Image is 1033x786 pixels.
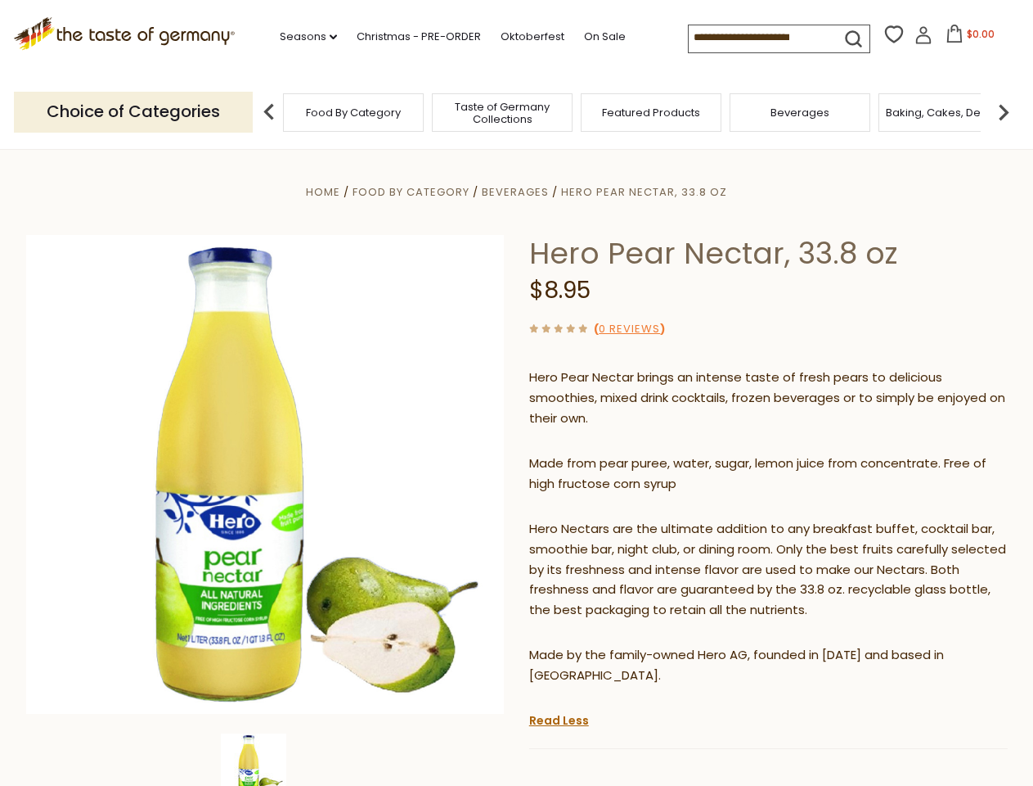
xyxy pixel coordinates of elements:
[529,519,1008,621] p: Hero Nectars are the ultimate addition to any breakfast buffet, cocktail bar, smoothie bar, night...
[529,274,591,306] span: $8.95
[306,106,401,119] a: Food By Category
[437,101,568,125] a: Taste of Germany Collections
[529,645,1008,686] p: Made by the family-owned Hero AG, founded in [DATE] and based in [GEOGRAPHIC_DATA].
[529,368,1008,429] p: Hero Pear Nectar brings an intense taste of fresh pears to delicious smoothies, mixed drink cockt...
[599,321,660,338] a: 0 Reviews
[501,28,564,46] a: Oktoberfest
[280,28,337,46] a: Seasons
[26,235,505,714] img: Hero Pear Nectar, 33.8 oz
[886,106,1013,119] a: Baking, Cakes, Desserts
[14,92,253,132] p: Choice of Categories
[529,712,589,729] a: Read Less
[770,106,829,119] a: Beverages
[353,184,469,200] a: Food By Category
[482,184,549,200] a: Beverages
[561,184,727,200] a: Hero Pear Nectar, 33.8 oz
[357,28,481,46] a: Christmas - PRE-ORDER
[967,27,995,41] span: $0.00
[253,96,285,129] img: previous arrow
[936,25,1005,49] button: $0.00
[594,321,665,337] span: ( )
[306,184,340,200] a: Home
[529,235,1008,272] h1: Hero Pear Nectar, 33.8 oz
[602,106,700,119] a: Featured Products
[987,96,1020,129] img: next arrow
[529,454,1008,495] p: Made from pear puree, water, sugar, lemon juice from concentrate. Free of high fructose corn syrup​
[584,28,626,46] a: On Sale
